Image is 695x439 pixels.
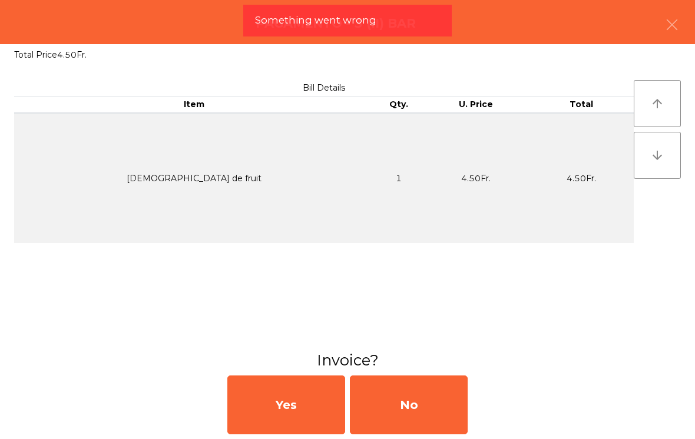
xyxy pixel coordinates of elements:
[375,113,423,243] td: 1
[57,49,87,60] span: 4.50Fr.
[650,148,664,162] i: arrow_downward
[14,49,57,60] span: Total Price
[528,113,634,243] td: 4.50Fr.
[634,80,681,127] button: arrow_upward
[9,350,686,371] h3: Invoice?
[14,113,375,243] td: [DEMOGRAPHIC_DATA] de fruit
[423,97,528,113] th: U. Price
[528,97,634,113] th: Total
[634,132,681,179] button: arrow_downward
[14,97,375,113] th: Item
[650,97,664,111] i: arrow_upward
[423,113,528,243] td: 4.50Fr.
[303,82,345,93] span: Bill Details
[227,375,345,434] div: Yes
[350,375,468,434] div: No
[375,97,423,113] th: Qty.
[255,13,376,28] span: Something went wrong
